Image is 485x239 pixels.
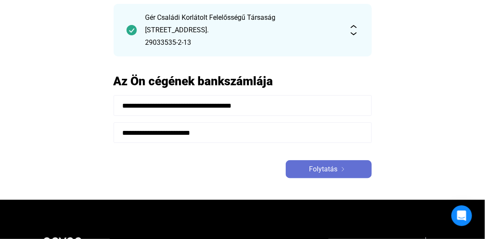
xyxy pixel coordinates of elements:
[286,160,372,178] button: Folytatásarrow-right-white
[349,25,359,35] img: expand
[338,167,348,171] img: arrow-right-white
[309,164,338,174] span: Folytatás
[145,12,340,23] div: Gér Családi Korlátolt Felelősségű Társaság
[451,205,472,226] div: Open Intercom Messenger
[145,25,340,35] div: [STREET_ADDRESS].
[145,37,340,48] div: 29033535-2-13
[127,25,137,35] img: checkmark-darker-green-circle
[114,74,372,89] h2: Az Ön cégének bankszámlája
